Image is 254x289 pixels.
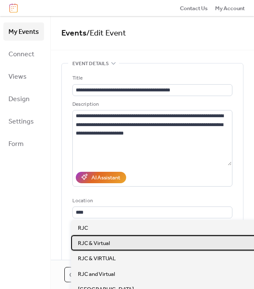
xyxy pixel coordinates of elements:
[76,172,126,183] button: AI Assistant
[8,48,34,61] span: Connect
[78,270,115,278] span: RJC and Virtual
[9,3,18,13] img: logo
[91,173,120,182] div: AI Assistant
[3,90,44,108] a: Design
[180,4,208,13] span: Contact Us
[215,4,245,12] a: My Account
[215,4,245,13] span: My Account
[78,224,88,232] span: RJC
[78,254,116,263] span: RJC & VIRTUAL
[61,25,86,41] a: Events
[180,4,208,12] a: Contact Us
[72,197,231,205] div: Location
[69,271,91,279] span: Cancel
[3,67,44,85] a: Views
[78,239,110,248] span: RJC & Virtual
[8,115,34,128] span: Settings
[64,267,97,282] button: Cancel
[72,100,231,109] div: Description
[3,135,44,153] a: Form
[72,60,109,68] span: Event details
[72,74,231,83] div: Title
[8,70,27,83] span: Views
[8,93,30,106] span: Design
[86,25,126,41] span: / Edit Event
[3,22,44,41] a: My Events
[3,112,44,130] a: Settings
[8,25,39,39] span: My Events
[8,138,24,151] span: Form
[3,45,44,63] a: Connect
